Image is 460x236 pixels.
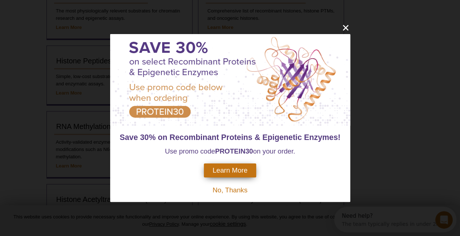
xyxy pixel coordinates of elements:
strong: PROTEIN30 [215,147,253,155]
div: Need help? [8,6,107,12]
span: Use promo code on your order. [165,147,295,155]
div: Open Intercom Messenger [3,3,128,23]
span: Save 30% on Recombinant Proteins & Epigenetic Enzymes! [120,133,340,142]
span: No, Thanks [213,186,247,194]
span: Learn More [213,166,247,174]
div: The team typically replies in under 2m [8,12,107,20]
button: close [341,23,350,32]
